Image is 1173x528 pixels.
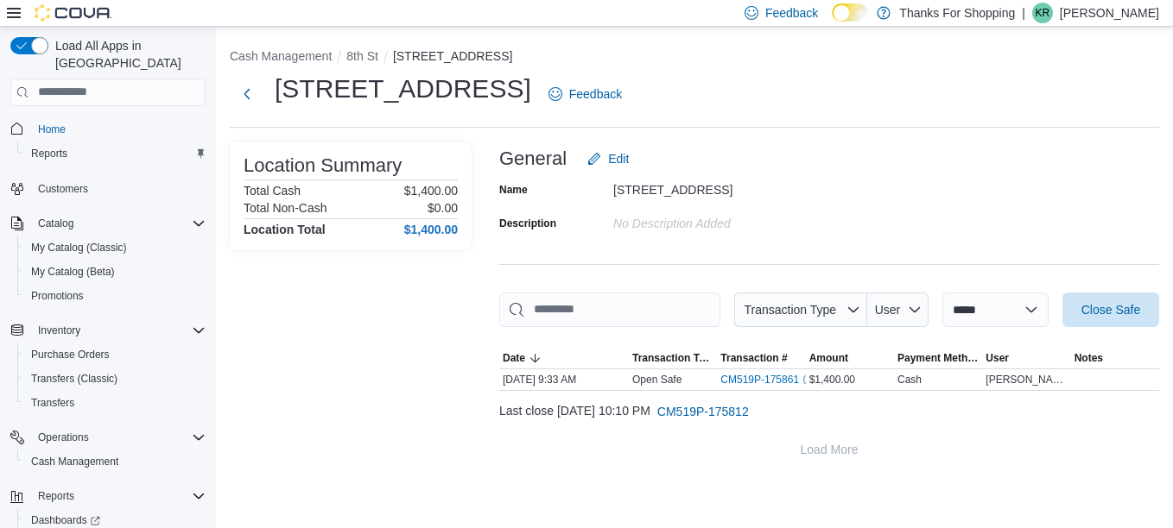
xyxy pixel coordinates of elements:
button: Transaction Type [629,348,717,368]
p: [PERSON_NAME] [1060,3,1159,23]
span: Promotions [24,286,206,306]
span: Inventory [31,320,206,341]
span: My Catalog (Beta) [24,261,206,282]
button: Cash Management [230,49,332,63]
span: My Catalog (Classic) [24,237,206,258]
a: Purchase Orders [24,344,117,365]
button: Amount [806,348,894,368]
span: Reports [38,489,74,503]
button: Inventory [3,318,212,343]
span: Edit [608,150,629,167]
button: Payment Methods [894,348,982,368]
span: Date [503,351,525,365]
button: Promotions [17,284,212,308]
button: Edit [580,141,636,176]
input: This is a search bar. As you type, the results lower in the page will automatically filter. [499,292,720,327]
span: [PERSON_NAME] [986,373,1067,387]
button: Catalog [31,213,80,234]
span: Inventory [38,324,80,337]
span: My Catalog (Classic) [31,241,127,255]
button: Operations [3,425,212,449]
button: Catalog [3,211,212,236]
span: Customers [38,182,88,196]
span: Transaction Type [744,303,836,317]
button: Date [499,348,629,368]
span: Transfers [24,393,206,413]
span: Cash Management [24,451,206,472]
span: Operations [31,427,206,448]
a: Transfers (Classic) [24,368,124,389]
span: Transaction # [720,351,787,365]
input: Dark Mode [832,3,868,22]
span: Transfers (Classic) [24,368,206,389]
span: Dashboards [31,513,100,527]
button: Customers [3,176,212,201]
button: [STREET_ADDRESS] [393,49,512,63]
div: [DATE] 9:33 AM [499,369,629,390]
button: Transfers (Classic) [17,367,212,391]
label: Description [499,217,556,230]
button: Load More [499,432,1159,467]
div: Kelly Reid [1032,3,1053,23]
span: Notes [1075,351,1103,365]
div: Cash [897,373,922,387]
button: Reports [17,141,212,166]
button: Transfers [17,391,212,415]
button: My Catalog (Beta) [17,260,212,284]
span: Purchase Orders [24,344,206,365]
span: Catalog [38,217,73,230]
div: [STREET_ADDRESS] [613,176,845,197]
a: Customers [31,179,95,199]
span: Transfers [31,396,74,410]
img: Cova [35,4,112,22]
span: Customers [31,178,206,199]
svg: External link [802,374,813,385]
a: My Catalog (Classic) [24,237,134,258]
button: Home [3,116,212,141]
span: Feedback [765,4,818,22]
span: Purchase Orders [31,348,110,361]
button: Inventory [31,320,87,341]
a: Promotions [24,286,91,306]
a: CM519P-175861External link [720,373,813,387]
button: Notes [1071,348,1159,368]
span: Catalog [31,213,206,234]
span: Load More [801,441,859,458]
button: User [982,348,1070,368]
nav: An example of EuiBreadcrumbs [230,47,1159,68]
a: My Catalog (Beta) [24,261,122,282]
span: Close Safe [1081,301,1140,318]
button: Transaction Type [734,292,867,327]
h1: [STREET_ADDRESS] [275,72,531,106]
h4: Location Total [244,223,326,236]
label: Name [499,183,528,197]
button: Purchase Orders [17,343,212,367]
a: Transfers [24,393,81,413]
a: Reports [24,143,74,164]
div: No Description added [613,210,845,230]
div: Last close [DATE] 10:10 PM [499,394,1159,429]
button: Close Safe [1062,292,1159,327]
button: CM519P-175812 [650,394,756,429]
span: My Catalog (Beta) [31,265,115,279]
button: Reports [3,484,212,508]
span: Reports [24,143,206,164]
a: Cash Management [24,451,125,472]
button: Next [230,77,264,111]
button: My Catalog (Classic) [17,236,212,260]
h6: Total Non-Cash [244,201,327,215]
span: Reports [31,486,206,506]
span: Transfers (Classic) [31,372,117,386]
p: | [1022,3,1025,23]
span: $1,400.00 [809,373,855,387]
button: Transaction # [717,348,805,368]
p: $1,400.00 [404,184,458,198]
p: $0.00 [428,201,458,215]
span: Payment Methods [897,351,979,365]
button: 8th St [346,49,378,63]
span: Home [31,118,206,140]
a: Feedback [542,77,629,111]
button: Cash Management [17,449,212,474]
h3: Location Summary [244,155,402,176]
